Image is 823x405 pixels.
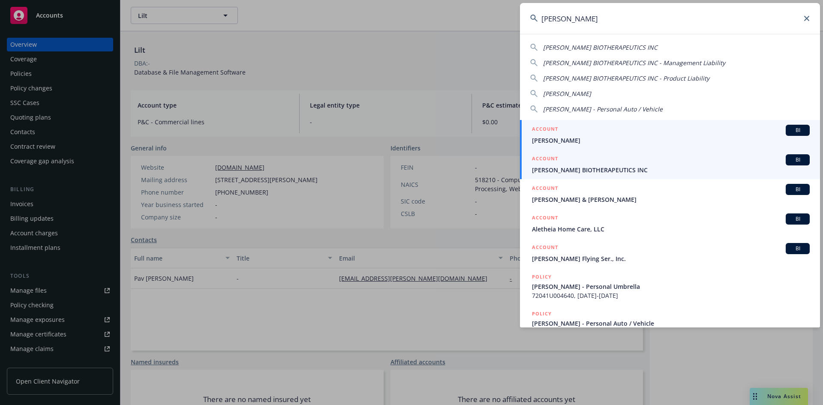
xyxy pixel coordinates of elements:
span: [PERSON_NAME] - Personal Auto / Vehicle [532,319,810,328]
h5: ACCOUNT [532,213,558,224]
span: [PERSON_NAME] & [PERSON_NAME] [532,195,810,204]
span: 72041U004640, [DATE]-[DATE] [532,291,810,300]
span: [PERSON_NAME] BIOTHERAPEUTICS INC [543,43,658,51]
a: POLICY[PERSON_NAME] - Personal Auto / Vehicle [520,305,820,342]
input: Search... [520,3,820,34]
span: BI [789,126,806,134]
span: [PERSON_NAME] - Personal Auto / Vehicle [543,105,663,113]
span: [PERSON_NAME] [543,90,591,98]
span: [PERSON_NAME] Flying Ser., Inc. [532,254,810,263]
a: POLICY[PERSON_NAME] - Personal Umbrella72041U004640, [DATE]-[DATE] [520,268,820,305]
span: [PERSON_NAME] BIOTHERAPEUTICS INC - Product Liability [543,74,709,82]
span: BI [789,245,806,252]
span: [PERSON_NAME] - Personal Umbrella [532,282,810,291]
a: ACCOUNTBI[PERSON_NAME] [520,120,820,150]
span: Aletheia Home Care, LLC [532,225,810,234]
a: ACCOUNTBIAletheia Home Care, LLC [520,209,820,238]
span: [PERSON_NAME] [532,136,810,145]
span: BI [789,156,806,164]
h5: ACCOUNT [532,243,558,253]
h5: ACCOUNT [532,154,558,165]
h5: ACCOUNT [532,184,558,194]
h5: POLICY [532,309,552,318]
a: ACCOUNTBI[PERSON_NAME] BIOTHERAPEUTICS INC [520,150,820,179]
a: ACCOUNTBI[PERSON_NAME] Flying Ser., Inc. [520,238,820,268]
span: BI [789,186,806,193]
span: BI [789,215,806,223]
h5: ACCOUNT [532,125,558,135]
h5: POLICY [532,273,552,281]
span: [PERSON_NAME] BIOTHERAPEUTICS INC [532,165,810,174]
a: ACCOUNTBI[PERSON_NAME] & [PERSON_NAME] [520,179,820,209]
span: [PERSON_NAME] BIOTHERAPEUTICS INC - Management Liability [543,59,725,67]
